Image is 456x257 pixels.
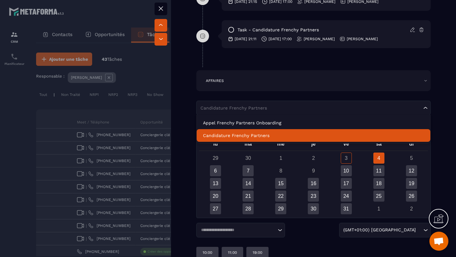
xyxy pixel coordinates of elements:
[275,178,286,189] div: 15
[243,203,254,214] div: 28
[341,153,352,164] div: 3
[297,140,330,151] div: je
[210,153,221,164] div: 29
[210,165,221,176] div: 6
[275,191,286,202] div: 22
[243,153,254,164] div: 30
[330,140,363,151] div: ve
[341,191,352,202] div: 24
[243,178,254,189] div: 14
[342,227,417,234] span: (GMT+01:00) [GEOGRAPHIC_DATA]
[232,140,264,151] div: ma
[373,203,384,214] div: 1
[373,178,384,189] div: 18
[243,165,254,176] div: 7
[429,232,448,251] div: Ouvrir le chat
[406,165,417,176] div: 12
[196,101,431,115] div: Search for option
[308,153,319,164] div: 2
[199,153,428,214] div: Calendar days
[417,227,422,234] input: Search for option
[406,178,417,189] div: 19
[210,178,221,189] div: 13
[210,203,221,214] div: 27
[199,227,276,233] input: Search for option
[210,191,221,202] div: 20
[406,191,417,202] div: 26
[237,27,319,33] p: task - Candidature Frenchy Partners
[235,36,256,41] p: [DATE] 21:11
[373,165,384,176] div: 11
[275,153,286,164] div: 1
[199,140,232,151] div: lu
[395,140,428,151] div: di
[203,132,424,139] p: Candidature Frenchy Partners
[308,203,319,214] div: 30
[308,191,319,202] div: 23
[199,140,428,214] div: Calendar wrapper
[275,165,286,176] div: 8
[373,191,384,202] div: 25
[264,140,297,151] div: me
[341,203,352,214] div: 31
[199,105,422,111] input: Search for option
[341,165,352,176] div: 10
[203,250,212,255] p: 10:00
[304,36,335,41] p: [PERSON_NAME]
[363,140,395,151] div: sa
[308,165,319,176] div: 9
[275,203,286,214] div: 29
[269,36,292,41] p: [DATE] 17:00
[406,203,417,214] div: 2
[203,120,424,126] p: Appel Frenchy Partners Onboarding
[253,250,262,255] p: 19:00
[206,78,224,83] p: AFFAIRES
[373,153,384,164] div: 4
[347,36,378,41] p: [PERSON_NAME]
[341,178,352,189] div: 17
[308,178,319,189] div: 16
[228,250,237,255] p: 11:00
[339,223,431,237] div: Search for option
[243,191,254,202] div: 21
[406,153,417,164] div: 5
[196,223,285,237] div: Search for option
